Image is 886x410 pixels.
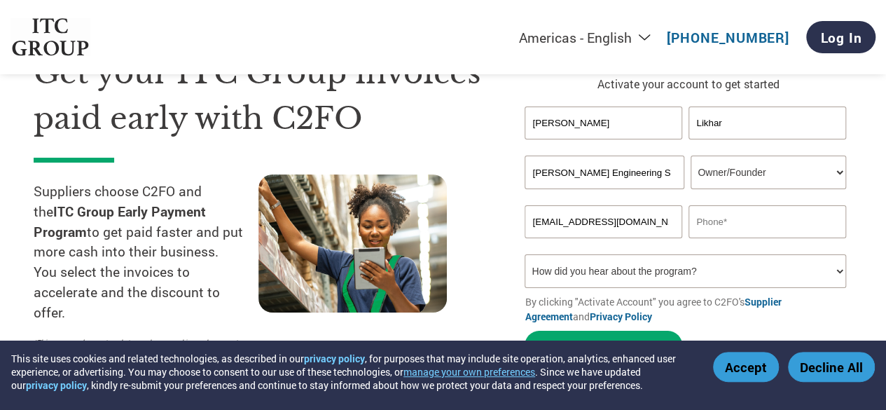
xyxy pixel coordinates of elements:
button: manage your own preferences [403,365,535,378]
a: Log In [806,21,875,53]
div: This site uses cookies and related technologies, as described in our , for purposes that may incl... [11,352,693,392]
a: [PHONE_NUMBER] [667,29,789,46]
input: First Name* [525,107,681,139]
img: ITC Group [11,18,90,57]
select: Title/Role [691,156,845,189]
div: Invalid last name or last name is too long [688,141,845,150]
p: By clicking "Activate Account" you agree to C2FO's and [525,294,852,324]
div: Inavlid Email Address [525,240,681,249]
a: Privacy Policy [589,310,651,323]
div: Invalid company name or company name is too long [525,191,845,200]
p: Activate your account to get started [525,76,852,93]
input: Last Name* [688,107,845,139]
button: Accept [713,352,779,382]
p: Suppliers choose C2FO and the to get paid faster and put more cash into their business. You selec... [34,182,258,323]
a: privacy policy [304,352,365,365]
input: Your company name* [525,156,684,189]
a: privacy policy [26,378,87,392]
p: *This program does not apply to employees seeking early access to their paychecks or payroll adva... [34,337,244,358]
input: Invalid Email format [525,205,681,238]
a: Supplier Agreement [525,295,781,323]
input: Phone* [688,205,845,238]
h1: Get your ITC Group invoices paid early with C2FO [34,50,483,141]
img: supply chain worker [258,175,447,313]
button: Decline All [788,352,875,382]
div: Inavlid Phone Number [688,240,845,249]
strong: ITC Group Early Payment Program [34,203,206,240]
button: Activate Account [525,331,682,360]
div: Invalid first name or first name is too long [525,141,681,150]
